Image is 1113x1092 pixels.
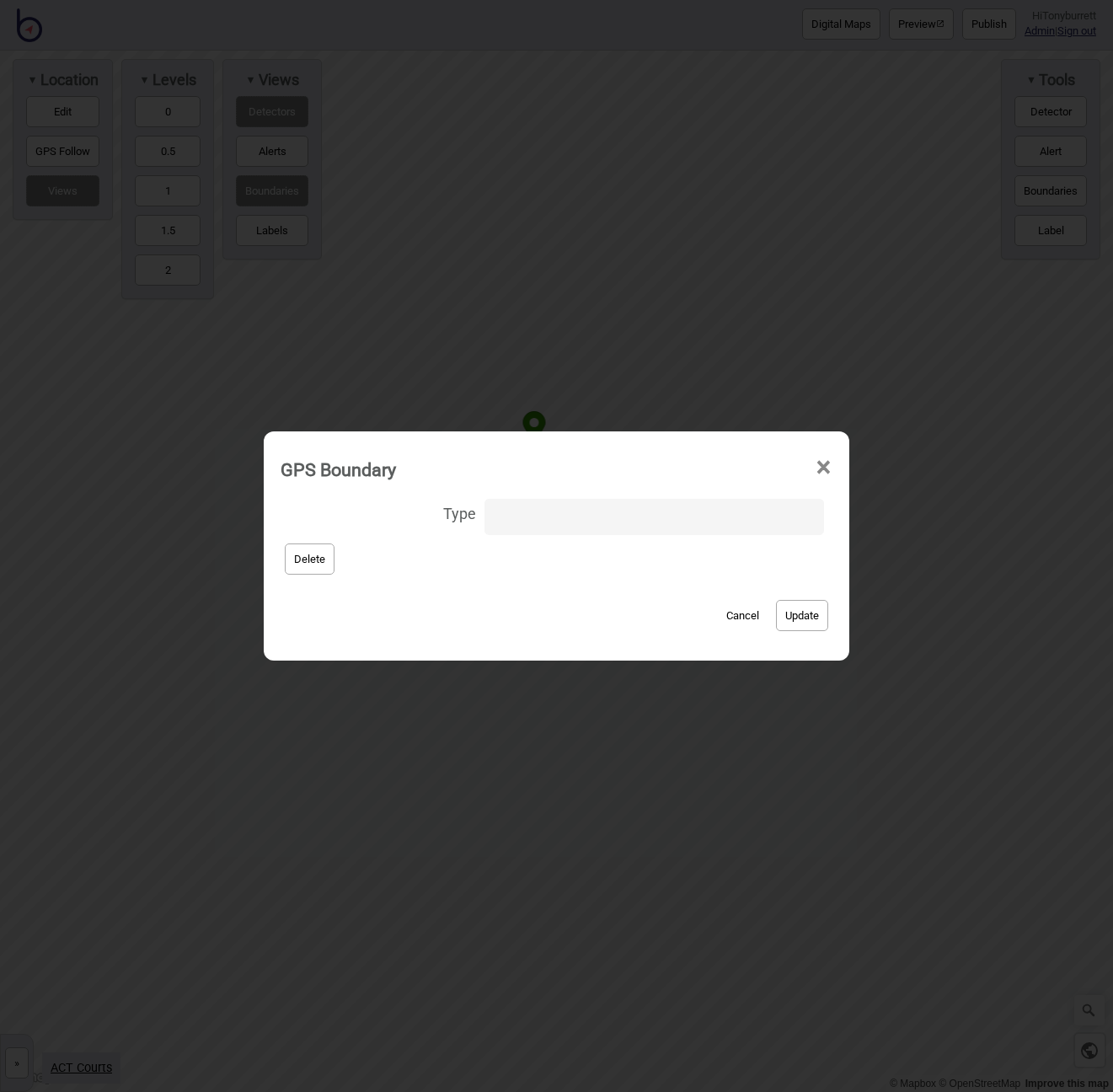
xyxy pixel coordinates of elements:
[281,452,396,488] div: GPS Boundary
[718,600,768,631] button: Cancel
[776,600,828,631] button: Update
[484,499,824,535] input: Type
[281,495,476,529] span: Type
[285,543,334,575] button: Delete
[815,440,832,495] span: ×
